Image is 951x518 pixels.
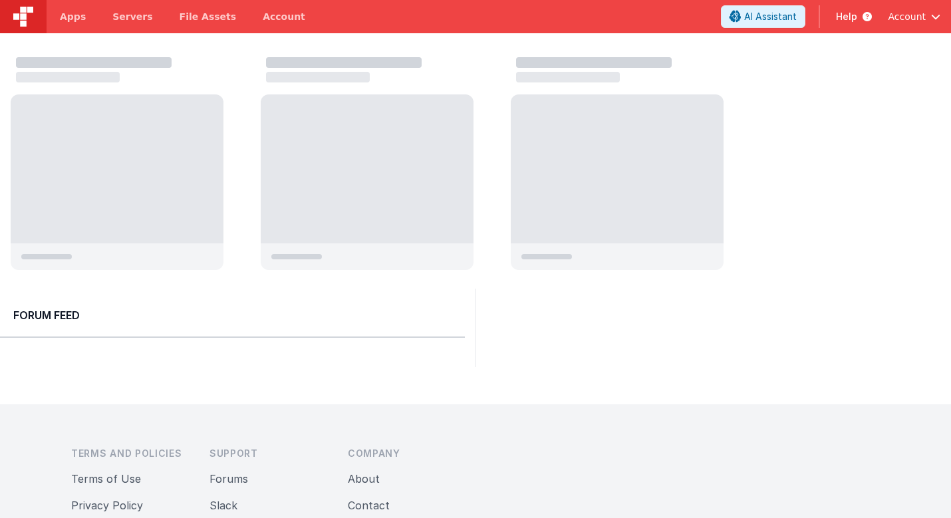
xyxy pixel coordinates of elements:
button: Slack [209,497,237,513]
h3: Terms and Policies [71,447,188,460]
h2: Forum Feed [13,307,452,323]
span: Apps [60,10,86,23]
span: File Assets [180,10,237,23]
a: Terms of Use [71,472,141,485]
button: Account [888,10,940,23]
h3: Support [209,447,327,460]
span: AI Assistant [744,10,797,23]
button: About [348,471,380,487]
button: Contact [348,497,390,513]
button: AI Assistant [721,5,805,28]
span: Servers [112,10,152,23]
a: Slack [209,499,237,512]
button: Forums [209,471,248,487]
h3: Company [348,447,465,460]
span: Help [836,10,857,23]
a: About [348,472,380,485]
a: Privacy Policy [71,499,143,512]
span: Account [888,10,926,23]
